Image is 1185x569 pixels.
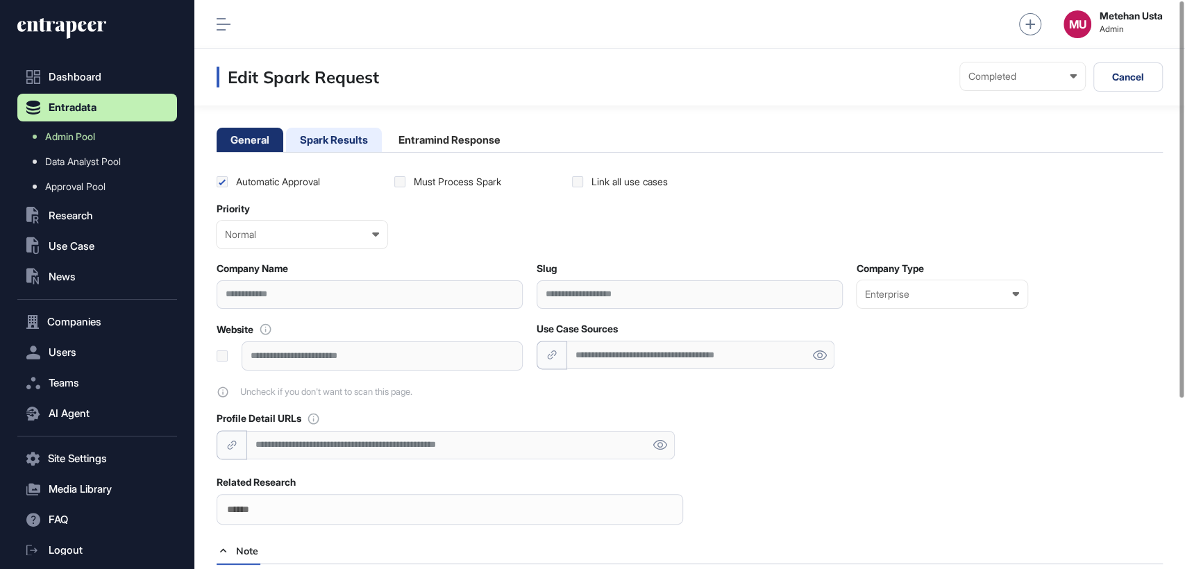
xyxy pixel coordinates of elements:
[1093,62,1163,92] button: Cancel
[236,175,320,189] div: Automatic Approval
[24,174,177,199] a: Approval Pool
[49,545,83,556] span: Logout
[49,271,76,282] span: News
[217,413,301,424] label: Profile Detail URLs
[857,263,924,274] label: Company Type
[45,181,106,192] span: Approval Pool
[47,316,101,328] span: Companies
[17,506,177,534] button: FAQ
[17,400,177,427] button: AI Agent
[17,263,177,291] button: News
[591,175,668,189] div: Link all use cases
[414,175,501,189] div: Must Process Spark
[217,324,253,335] label: Website
[17,536,177,564] a: Logout
[49,71,101,83] span: Dashboard
[48,453,107,464] span: Site Settings
[1064,10,1091,38] button: MU
[49,484,112,495] span: Media Library
[17,63,177,91] a: Dashboard
[24,124,177,149] a: Admin Pool
[17,232,177,260] button: Use Case
[17,445,177,473] button: Site Settings
[286,128,382,152] li: Spark Results
[17,94,177,121] button: Entradata
[537,263,557,274] label: Slug
[1100,10,1163,22] strong: Metehan Usta
[49,408,90,419] span: AI Agent
[49,514,68,525] span: FAQ
[217,538,260,563] div: Note
[49,241,94,252] span: Use Case
[17,369,177,397] button: Teams
[537,323,618,334] label: Use Case Sources
[217,263,288,274] label: Company Name
[24,149,177,174] a: Data Analyst Pool
[385,128,514,152] li: Entramind Response
[49,347,76,358] span: Users
[45,131,95,142] span: Admin Pool
[49,210,93,221] span: Research
[1100,24,1163,34] span: Admin
[217,128,283,152] li: General
[17,475,177,503] button: Media Library
[45,156,121,167] span: Data Analyst Pool
[49,102,96,113] span: Entradata
[49,377,79,389] span: Teams
[217,477,296,488] label: Related Research
[17,308,177,336] button: Companies
[217,67,379,87] h3: Edit Spark Request
[17,202,177,230] button: Research
[240,387,412,397] span: Uncheck if you don't want to scan this page.
[217,203,250,214] label: Priority
[17,339,177,366] button: Users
